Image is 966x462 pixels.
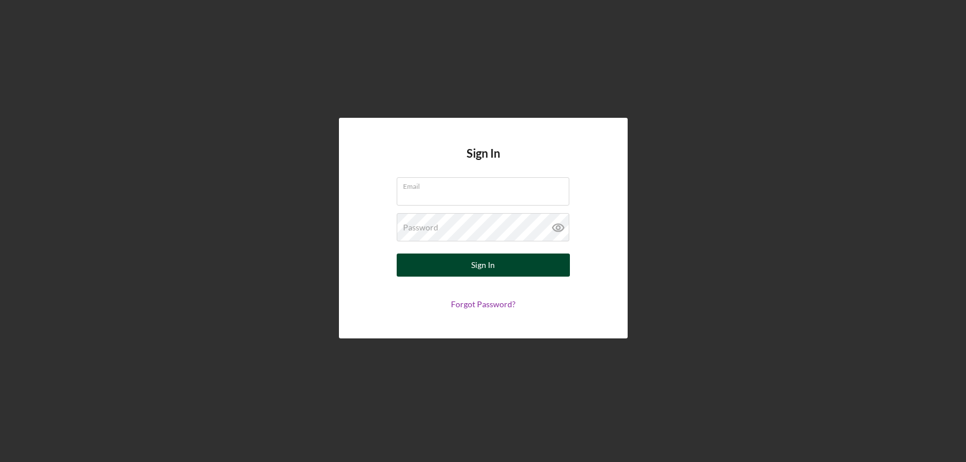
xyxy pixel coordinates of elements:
[471,254,495,277] div: Sign In
[451,299,516,309] a: Forgot Password?
[397,254,570,277] button: Sign In
[403,178,569,191] label: Email
[403,223,438,232] label: Password
[467,147,500,177] h4: Sign In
